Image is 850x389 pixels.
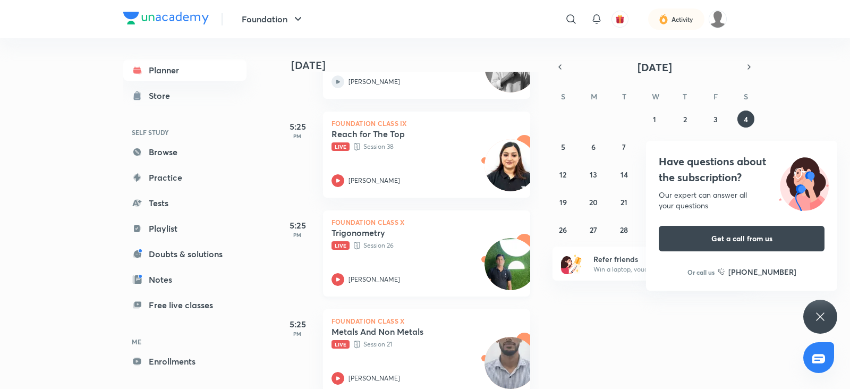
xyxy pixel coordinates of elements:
[331,340,350,349] span: Live
[620,225,628,235] abbr: October 28, 2025
[659,13,668,26] img: activity
[348,77,400,87] p: [PERSON_NAME]
[591,142,596,152] abbr: October 6, 2025
[713,114,718,124] abbr: October 3, 2025
[331,326,464,337] h5: Metals And Non Metals
[291,59,541,72] h4: [DATE]
[737,111,754,128] button: October 4, 2025
[770,154,837,211] img: ttu_illustration_new.svg
[276,318,319,331] h5: 5:25
[728,266,796,277] h6: [PHONE_NUMBER]
[331,120,522,126] p: Foundation Class IX
[555,193,572,210] button: October 19, 2025
[683,114,687,124] abbr: October 2, 2025
[616,138,633,155] button: October 7, 2025
[620,170,628,180] abbr: October 14, 2025
[331,227,464,238] h5: Trigonometry
[235,9,311,30] button: Foundation
[276,120,319,133] h5: 5:25
[276,219,319,232] h5: 5:25
[620,197,627,207] abbr: October 21, 2025
[683,91,687,102] abbr: Thursday
[149,89,176,102] div: Store
[591,91,597,102] abbr: Monday
[123,141,246,163] a: Browse
[659,154,824,185] h4: Have questions about the subscription?
[561,253,582,274] img: referral
[593,265,724,274] p: Win a laptop, vouchers & more
[123,294,246,316] a: Free live classes
[707,111,724,128] button: October 3, 2025
[123,351,246,372] a: Enrollments
[585,221,602,238] button: October 27, 2025
[331,339,498,350] p: Session 21
[659,226,824,251] button: Get a call from us
[622,142,626,152] abbr: October 7, 2025
[718,266,796,277] a: [PHONE_NUMBER]
[737,138,754,155] button: October 11, 2025
[561,91,565,102] abbr: Sunday
[585,138,602,155] button: October 6, 2025
[744,114,748,124] abbr: October 4, 2025
[123,85,246,106] a: Store
[331,219,522,225] p: Foundation Class X
[646,111,663,128] button: October 1, 2025
[559,170,566,180] abbr: October 12, 2025
[646,138,663,155] button: October 8, 2025
[709,10,727,28] img: Pankaj Saproo
[331,318,522,324] p: Foundation Class X
[331,142,350,151] span: Live
[707,138,724,155] button: October 10, 2025
[622,91,626,102] abbr: Tuesday
[123,333,246,351] h6: ME
[555,138,572,155] button: October 5, 2025
[616,221,633,238] button: October 28, 2025
[123,243,246,265] a: Doubts & solutions
[652,91,659,102] abbr: Wednesday
[331,141,498,152] p: Session 38
[123,12,209,24] img: Company Logo
[276,232,319,238] p: PM
[590,225,597,235] abbr: October 27, 2025
[585,193,602,210] button: October 20, 2025
[593,253,724,265] h6: Refer friends
[555,166,572,183] button: October 12, 2025
[615,14,625,24] img: avatar
[331,129,464,139] h5: Reach for The Top
[616,166,633,183] button: October 14, 2025
[561,142,565,152] abbr: October 5, 2025
[123,12,209,27] a: Company Logo
[123,167,246,188] a: Practice
[331,241,350,250] span: Live
[567,60,742,74] button: [DATE]
[276,133,319,139] p: PM
[555,221,572,238] button: October 26, 2025
[123,123,246,141] h6: SELF STUDY
[616,193,633,210] button: October 21, 2025
[123,192,246,214] a: Tests
[559,197,567,207] abbr: October 19, 2025
[687,267,715,277] p: Or call us
[123,218,246,239] a: Playlist
[559,225,567,235] abbr: October 26, 2025
[659,190,824,211] div: Our expert can answer all your questions
[348,374,400,383] p: [PERSON_NAME]
[590,170,597,180] abbr: October 13, 2025
[676,138,693,155] button: October 9, 2025
[585,166,602,183] button: October 13, 2025
[123,269,246,290] a: Notes
[331,240,498,251] p: Session 26
[653,114,656,124] abbr: October 1, 2025
[348,176,400,185] p: [PERSON_NAME]
[123,60,246,81] a: Planner
[713,91,718,102] abbr: Friday
[637,60,672,74] span: [DATE]
[744,91,748,102] abbr: Saturday
[348,275,400,284] p: [PERSON_NAME]
[276,331,319,337] p: PM
[611,11,628,28] button: avatar
[676,111,693,128] button: October 2, 2025
[589,197,598,207] abbr: October 20, 2025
